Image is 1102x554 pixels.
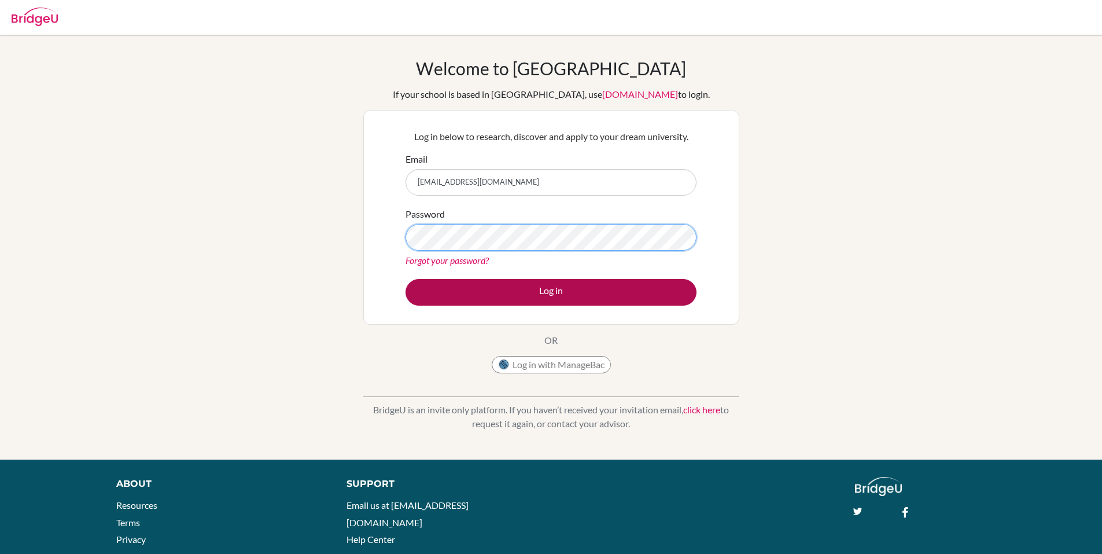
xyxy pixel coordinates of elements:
[544,333,558,347] p: OR
[416,58,686,79] h1: Welcome to [GEOGRAPHIC_DATA]
[347,477,537,491] div: Support
[406,152,427,166] label: Email
[406,279,696,306] button: Log in
[406,255,489,266] a: Forgot your password?
[406,130,696,144] p: Log in below to research, discover and apply to your dream university.
[347,500,469,528] a: Email us at [EMAIL_ADDRESS][DOMAIN_NAME]
[116,477,320,491] div: About
[492,356,611,373] button: Log in with ManageBac
[406,207,445,221] label: Password
[116,534,146,545] a: Privacy
[12,8,58,26] img: Bridge-U
[347,534,395,545] a: Help Center
[393,87,710,101] div: If your school is based in [GEOGRAPHIC_DATA], use to login.
[116,517,140,528] a: Terms
[683,404,720,415] a: click here
[363,403,739,431] p: BridgeU is an invite only platform. If you haven’t received your invitation email, to request it ...
[602,89,678,100] a: [DOMAIN_NAME]
[855,477,902,496] img: logo_white@2x-f4f0deed5e89b7ecb1c2cc34c3e3d731f90f0f143d5ea2071677605dd97b5244.png
[116,500,157,511] a: Resources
